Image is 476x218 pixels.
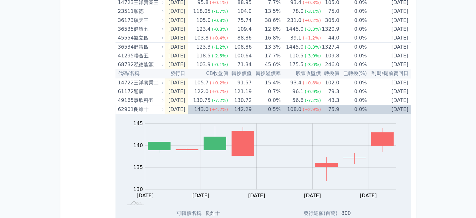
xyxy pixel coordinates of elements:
span: (+0.2%) [303,18,321,23]
td: [DATE] [367,51,411,60]
div: 36534 [118,43,132,51]
span: (-3.1%) [305,9,321,14]
div: 1445.0 [285,43,305,51]
div: 61172 [118,87,132,96]
td: [DATE] [165,7,188,16]
div: 迎廣二 [134,87,162,96]
td: 15.4% [252,78,281,87]
td: 75.0 [321,7,339,16]
span: (+0.2%) [210,80,228,85]
td: 發行總額(百萬) [297,209,337,217]
td: 109.4 [228,25,252,34]
span: (+0.4%) [210,35,228,40]
tspan: [DATE] [304,193,321,199]
div: 78.0 [291,7,305,16]
div: 629010 [118,105,132,114]
div: 103.9 [195,60,212,69]
td: 0.0% [339,96,367,105]
td: [DATE] [367,25,411,34]
td: 0.7% [252,87,281,96]
td: 16.8% [252,34,281,43]
td: 1327.4 [321,43,339,52]
td: 45.6% [252,60,281,69]
td: [DATE] [367,78,411,87]
div: 順德一 [134,7,162,16]
td: 良維十 [202,209,245,217]
td: 108.86 [228,43,252,52]
td: 0.0% [339,51,367,60]
div: 良維十 [134,105,162,114]
span: (-7.2%) [305,98,321,103]
span: (+2.9%) [303,107,321,112]
td: 1320.9 [321,25,339,34]
td: 17.7% [252,51,281,60]
td: [DATE] [367,87,411,96]
td: [DATE] [165,96,188,105]
div: 122.0 [193,87,210,96]
td: [DATE] [165,105,188,114]
span: (+4.2%) [210,107,228,112]
div: 聯合五 [134,51,162,60]
div: 118.5 [195,51,212,60]
td: 246.0 [321,60,339,69]
div: 健策五 [134,25,162,34]
span: (-1.7%) [212,9,228,14]
td: [DATE] [367,43,411,52]
td: 75.9 [321,105,339,114]
div: 45554 [118,34,132,42]
div: 事欣科五 [134,96,162,105]
span: (-7.2%) [212,98,228,103]
td: 38.6% [252,16,281,25]
td: 0.0% [339,60,367,69]
div: 175.5 [288,60,305,69]
div: 130.75 [192,96,212,105]
tspan: [DATE] [192,193,209,199]
td: 102.0 [321,78,339,87]
span: (-3.3%) [305,27,321,32]
th: 到期/提前賣回日 [367,69,411,78]
td: 0.0% [339,87,367,96]
td: 71.34 [228,60,252,69]
td: [DATE] [165,43,188,52]
td: [DATE] [367,34,411,43]
div: 123.4 [195,25,212,34]
td: 305.0 [321,16,339,25]
td: [DATE] [165,51,188,60]
td: 91.57 [228,78,252,87]
div: 123.3 [195,43,212,51]
div: 56.6 [291,96,305,105]
td: [DATE] [367,16,411,25]
tspan: 140 [133,142,143,148]
td: [DATE] [165,87,188,96]
td: 121.19 [228,87,252,96]
td: [DATE] [367,105,411,114]
td: 0.0% [339,16,367,25]
td: 0.0% [252,96,281,105]
td: 104.0 [228,7,252,16]
td: 0.0% [339,25,367,34]
div: 49165 [118,96,132,105]
div: 108.0 [286,105,303,114]
div: 泓德能源二 [134,60,162,69]
td: [DATE] [165,25,188,34]
td: [DATE] [367,7,411,16]
td: 0.5% [252,105,281,114]
div: 14722 [118,78,132,87]
div: 1445.0 [285,25,305,34]
tspan: [DATE] [136,193,153,199]
td: 0.0% [339,43,367,52]
span: (-0.8%) [212,27,228,32]
th: CB收盤價 [188,69,228,78]
div: 143.0 [193,105,210,114]
td: [DATE] [165,78,188,87]
div: 105.7 [193,78,210,87]
span: (-3.3%) [305,45,321,50]
span: (-0.8%) [212,18,228,23]
div: 氣立四 [134,34,162,42]
td: 0.0% [339,78,367,87]
tspan: [DATE] [360,193,376,199]
div: 110.5 [288,51,305,60]
div: 健策四 [134,43,162,51]
td: [DATE] [367,60,411,69]
td: 75.74 [228,16,252,25]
